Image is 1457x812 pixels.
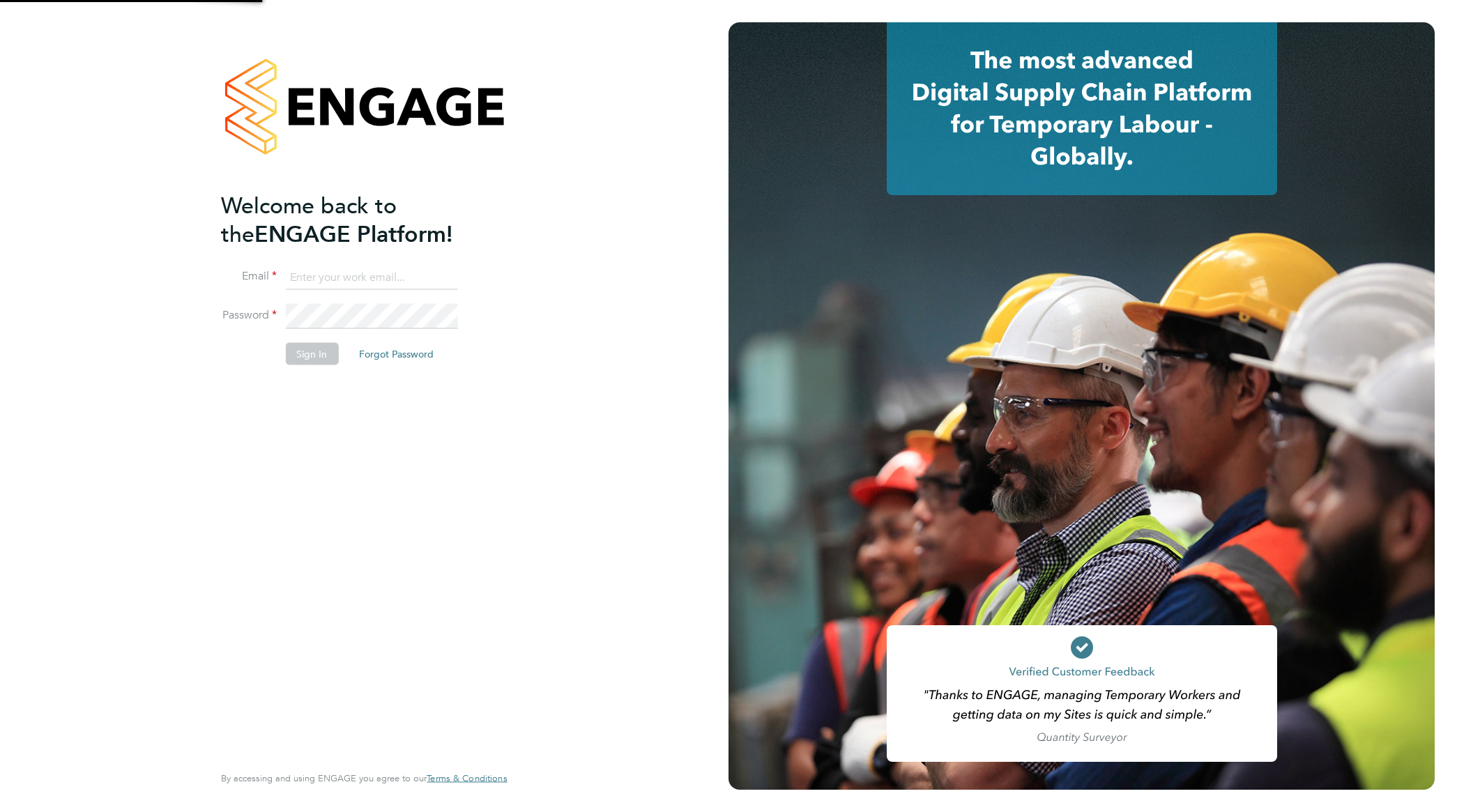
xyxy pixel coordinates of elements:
[427,773,507,784] a: Terms & Conditions
[221,269,277,284] label: Email
[285,265,457,290] input: Enter your work email...
[221,772,507,784] span: By accessing and using ENGAGE you agree to our
[285,343,338,365] button: Sign In
[221,192,397,247] span: Welcome back to the
[348,343,445,365] button: Forgot Password
[221,191,493,248] h2: ENGAGE Platform!
[221,308,277,323] label: Password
